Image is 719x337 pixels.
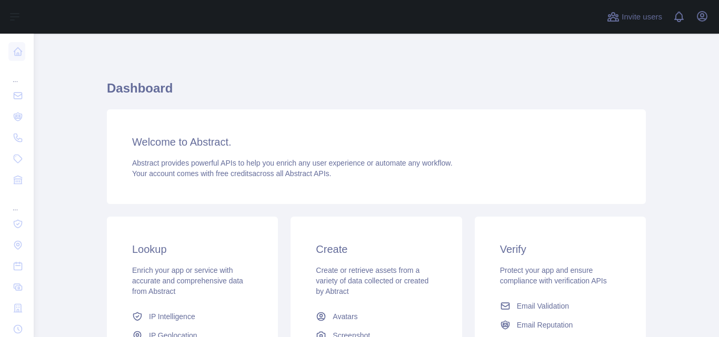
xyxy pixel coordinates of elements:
[333,311,357,322] span: Avatars
[8,191,25,212] div: ...
[316,266,428,295] span: Create or retrieve assets from a variety of data collected or created by Abtract
[132,169,331,178] span: Your account comes with across all Abstract APIs.
[132,135,621,149] h3: Welcome to Abstract.
[496,297,625,315] a: Email Validation
[128,307,257,326] a: IP Intelligence
[132,242,253,257] h3: Lookup
[132,266,243,295] span: Enrich your app or service with accurate and comprehensive data from Abstract
[500,266,607,285] span: Protect your app and ensure compliance with verification APIs
[316,242,436,257] h3: Create
[8,63,25,84] div: ...
[107,80,646,105] h1: Dashboard
[216,169,252,178] span: free credits
[605,8,664,25] button: Invite users
[517,320,573,330] span: Email Reputation
[312,307,441,326] a: Avatars
[132,159,453,167] span: Abstract provides powerful APIs to help you enrich any user experience or automate any workflow.
[622,11,662,23] span: Invite users
[496,315,625,334] a: Email Reputation
[517,301,569,311] span: Email Validation
[500,242,621,257] h3: Verify
[149,311,195,322] span: IP Intelligence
